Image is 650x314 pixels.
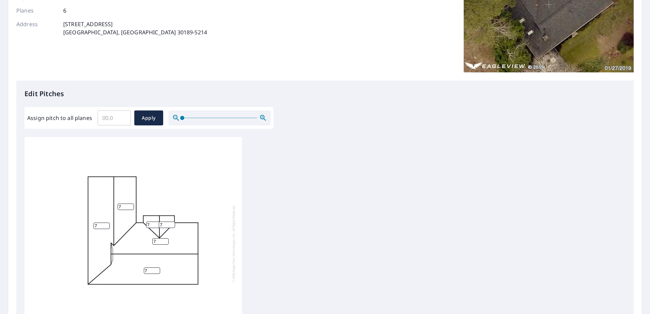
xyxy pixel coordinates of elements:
[63,20,207,36] p: [STREET_ADDRESS] [GEOGRAPHIC_DATA], [GEOGRAPHIC_DATA] 30189-5214
[134,110,163,125] button: Apply
[16,20,57,36] p: Address
[27,114,92,122] label: Assign pitch to all planes
[98,108,131,127] input: 00.0
[63,6,66,15] p: 6
[140,114,158,122] span: Apply
[16,6,57,15] p: Planes
[24,89,626,99] p: Edit Pitches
